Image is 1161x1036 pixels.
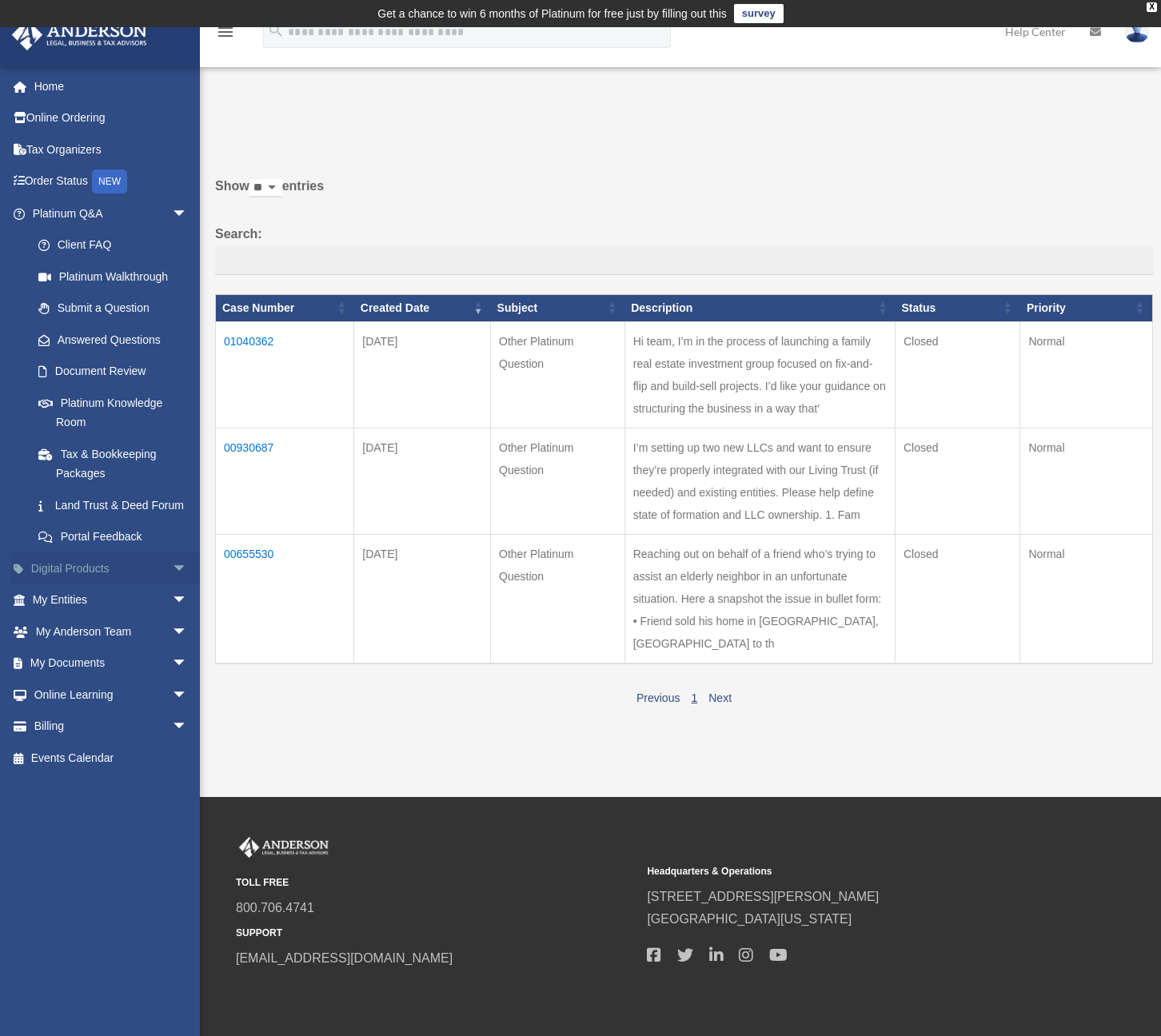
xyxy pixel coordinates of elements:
td: [DATE] [354,534,491,663]
div: NEW [92,169,127,193]
th: Priority: activate to sort column ascending [1020,295,1153,322]
a: Online Learningarrow_drop_down [11,679,212,711]
a: [EMAIL_ADDRESS][DOMAIN_NAME] [236,951,453,965]
span: arrow_drop_down [172,197,204,230]
a: Home [11,70,212,102]
a: Document Review [22,356,204,388]
a: Submit a Question [22,293,204,325]
a: [STREET_ADDRESS][PERSON_NAME] [647,890,879,903]
th: Case Number: activate to sort column ascending [216,295,354,322]
a: Tax & Bookkeeping Packages [22,438,204,489]
a: Online Ordering [11,102,212,134]
th: Status: activate to sort column ascending [895,295,1019,322]
td: 00930687 [216,428,354,534]
a: Events Calendar [11,742,212,774]
span: arrow_drop_down [172,711,204,743]
td: Other Platinum Question [491,321,625,428]
a: My Documentsarrow_drop_down [11,647,212,679]
a: Platinum Knowledge Room [22,387,204,438]
td: [DATE] [354,321,491,428]
a: Digital Productsarrow_drop_down [11,552,212,584]
td: Normal [1020,428,1153,534]
td: 01040362 [216,321,354,428]
td: Closed [895,534,1019,663]
i: search [267,22,285,39]
a: [GEOGRAPHIC_DATA][US_STATE] [647,912,852,926]
th: Created Date: activate to sort column ascending [354,295,491,322]
a: 800.706.4741 [236,901,314,914]
select: Showentries [249,179,282,197]
label: Show entries [215,175,1153,213]
small: SUPPORT [236,925,636,942]
td: Other Platinum Question [491,428,625,534]
span: arrow_drop_down [172,647,204,680]
a: Tax Organizers [11,133,212,165]
td: Hi team, I’m in the process of launching a family real estate investment group focused on fix-and... [624,321,895,428]
a: survey [734,4,784,23]
a: My Entitiesarrow_drop_down [11,584,212,616]
a: Land Trust & Deed Forum [22,489,204,521]
a: 1 [691,691,697,704]
a: Order StatusNEW [11,165,212,198]
a: menu [216,28,235,42]
span: arrow_drop_down [172,584,204,617]
span: arrow_drop_down [172,552,204,585]
span: arrow_drop_down [172,679,204,711]
a: Platinum Q&Aarrow_drop_down [11,197,204,229]
td: 00655530 [216,534,354,663]
td: Normal [1020,534,1153,663]
span: arrow_drop_down [172,616,204,648]
div: Get a chance to win 6 months of Platinum for free just by filling out this [377,4,727,23]
th: Subject: activate to sort column ascending [491,295,625,322]
div: close [1147,2,1157,12]
td: Closed [895,321,1019,428]
td: Other Platinum Question [491,534,625,663]
td: Reaching out on behalf of a friend who’s trying to assist an elderly neighbor in an unfortunate s... [624,534,895,663]
th: Description: activate to sort column ascending [624,295,895,322]
label: Search: [215,223,1153,276]
td: [DATE] [354,428,491,534]
a: My Anderson Teamarrow_drop_down [11,616,212,647]
img: Anderson Advisors Platinum Portal [236,837,332,858]
a: Platinum Walkthrough [22,261,204,293]
a: Next [708,691,732,704]
td: Closed [895,428,1019,534]
td: I’m setting up two new LLCs and want to ensure they’re properly integrated with our Living Trust ... [624,428,895,534]
a: Client FAQ [22,229,204,261]
a: Answered Questions [22,324,196,356]
td: Normal [1020,321,1153,428]
a: Previous [636,691,680,704]
small: TOLL FREE [236,875,636,891]
a: Billingarrow_drop_down [11,711,212,743]
small: Headquarters & Operations [647,863,1047,880]
i: menu [216,22,235,42]
a: Portal Feedback [22,521,204,553]
img: Anderson Advisors Platinum Portal [7,19,152,50]
input: Search: [215,245,1153,276]
img: User Pic [1125,20,1149,43]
